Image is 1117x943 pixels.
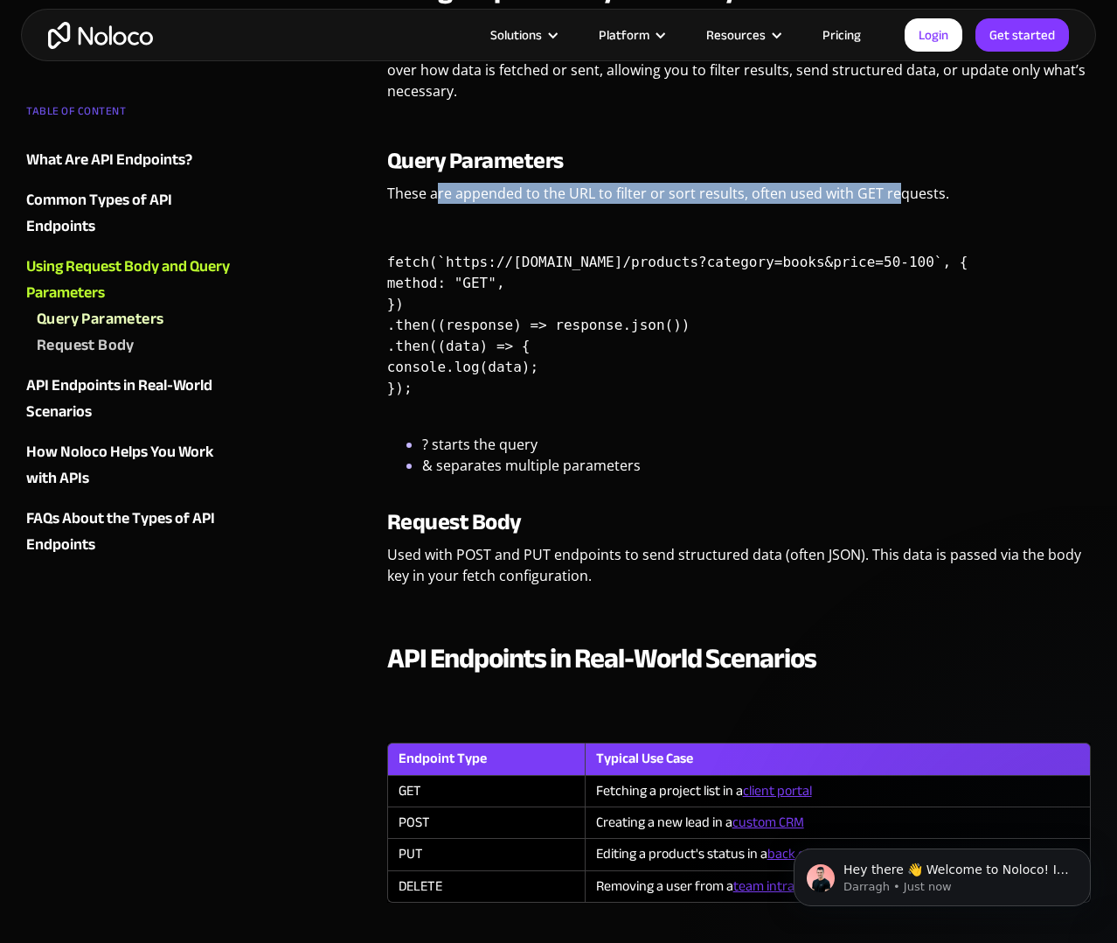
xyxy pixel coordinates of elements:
td: Fetching a project list in a [585,776,1091,807]
a: Pricing [801,24,883,46]
strong: Query Parameters [387,139,564,182]
div: What Are API Endpoints? [26,147,192,173]
td: Creating a new lead in a [585,807,1091,839]
th: Typical Use Case [585,743,1091,775]
div: Solutions [490,24,542,46]
div: Platform [599,24,649,46]
a: Request Body [37,332,238,359]
a: FAQs About the Types of API Endpoints [26,506,238,558]
a: client portal [743,778,812,804]
a: Get started [975,18,1069,52]
td: PUT [387,839,585,870]
th: Endpoint Type [387,743,585,775]
td: POST [387,807,585,839]
div: Query Parameters [37,306,163,332]
div: Resources [706,24,766,46]
a: What Are API Endpoints? [26,147,238,173]
div: Resources [684,24,801,46]
a: team intranet page [733,873,846,899]
iframe: Intercom notifications message [767,812,1117,934]
div: Solutions [468,24,577,46]
a: Using Request Body and Query Parameters [26,254,238,306]
td: Removing a user from a [585,871,1091,903]
p: These are appended to the URL to filter or sort results, often used with GET requests. [387,183,1091,217]
a: home [48,22,153,49]
li: & separates multiple parameters [422,455,1091,476]
div: Platform [577,24,684,46]
a: Login [905,18,962,52]
td: Editing a product's status in a [585,839,1091,870]
div: Request Body [37,332,135,359]
strong: API Endpoints in Real-World Scenarios [387,632,816,685]
td: GET [387,776,585,807]
li: ? starts the query [422,434,1091,455]
td: DELETE [387,871,585,903]
div: TABLE OF CONTENT [26,98,238,133]
a: Common Types of API Endpoints [26,187,238,240]
strong: Request Body [387,500,522,543]
a: How Noloco Helps You Work with APIs [26,439,238,492]
p: Used with POST and PUT endpoints to send structured data (often JSON). This data is passed via th... [387,544,1091,599]
a: API Endpoints in Real-World Scenarios [26,373,238,425]
code: fetch(`https://[DOMAIN_NAME]/products?category=books&price=50-100`, { method: "GET", }) .then((re... [387,219,968,431]
a: custom CRM [732,809,804,835]
a: Query Parameters [37,306,238,332]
